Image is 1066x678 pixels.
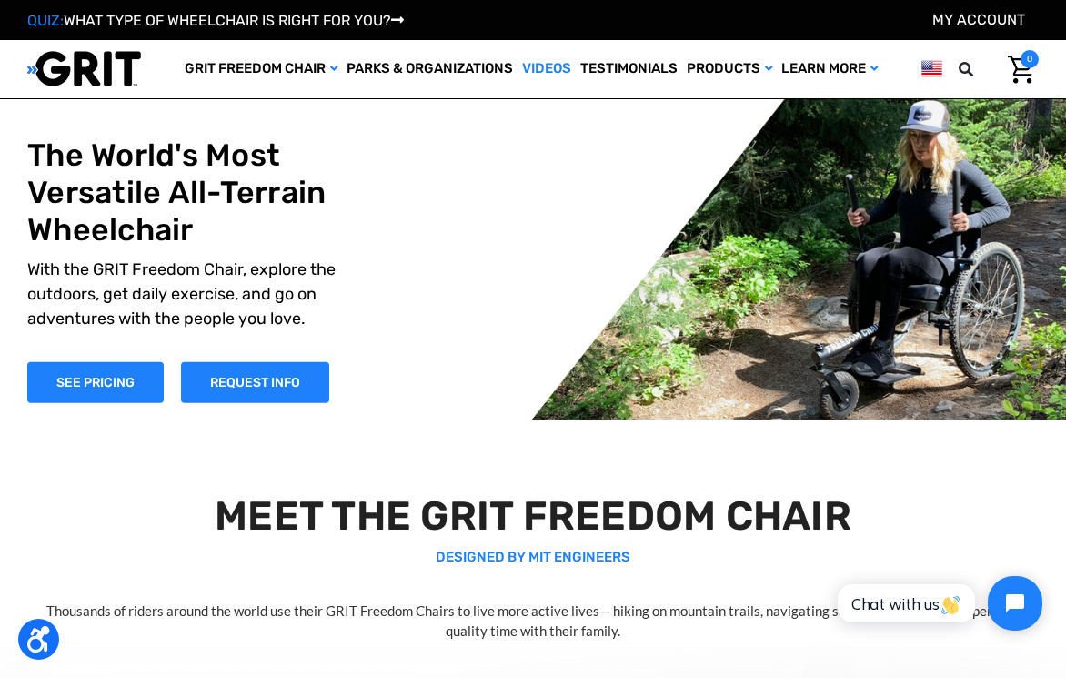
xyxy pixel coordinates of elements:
[921,57,942,80] img: us.png
[27,258,337,331] p: With the GRIT Freedom Chair, explore the outdoors, get daily exercise, and go on adventures with ...
[180,40,342,98] a: GRIT Freedom Chair
[777,40,882,98] a: Learn More
[27,50,141,87] img: GRIT All-Terrain Wheelchair and Mobility Equipment
[518,40,576,98] a: Videos
[26,601,1039,642] p: Thousands of riders around the world use their GRIT Freedom Chairs to live more active lives— hik...
[994,50,1039,88] a: Cart with 0 items
[26,492,1039,541] h2: MEET THE GRIT FREEDOM CHAIR
[342,40,518,98] a: Parks & Organizations
[27,12,64,29] span: QUIZ:
[1021,50,1039,68] span: 0
[27,362,164,403] a: Shop Now
[576,40,682,98] a: Testimonials
[818,561,1058,646] iframe: Tidio Chat
[27,137,337,248] h1: The World's Most Versatile All-Terrain Wheelchair
[985,50,994,88] input: Search
[226,75,325,92] span: Phone Number
[26,547,1039,568] p: DESIGNED BY MIT ENGINEERS
[27,12,404,29] a: QUIZ:WHAT TYPE OF WHEELCHAIR IS RIGHT FOR YOU?
[932,11,1025,28] a: Account
[1008,56,1034,84] img: Cart
[181,362,329,403] a: Slide number 1, Request Information
[682,40,777,98] a: Products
